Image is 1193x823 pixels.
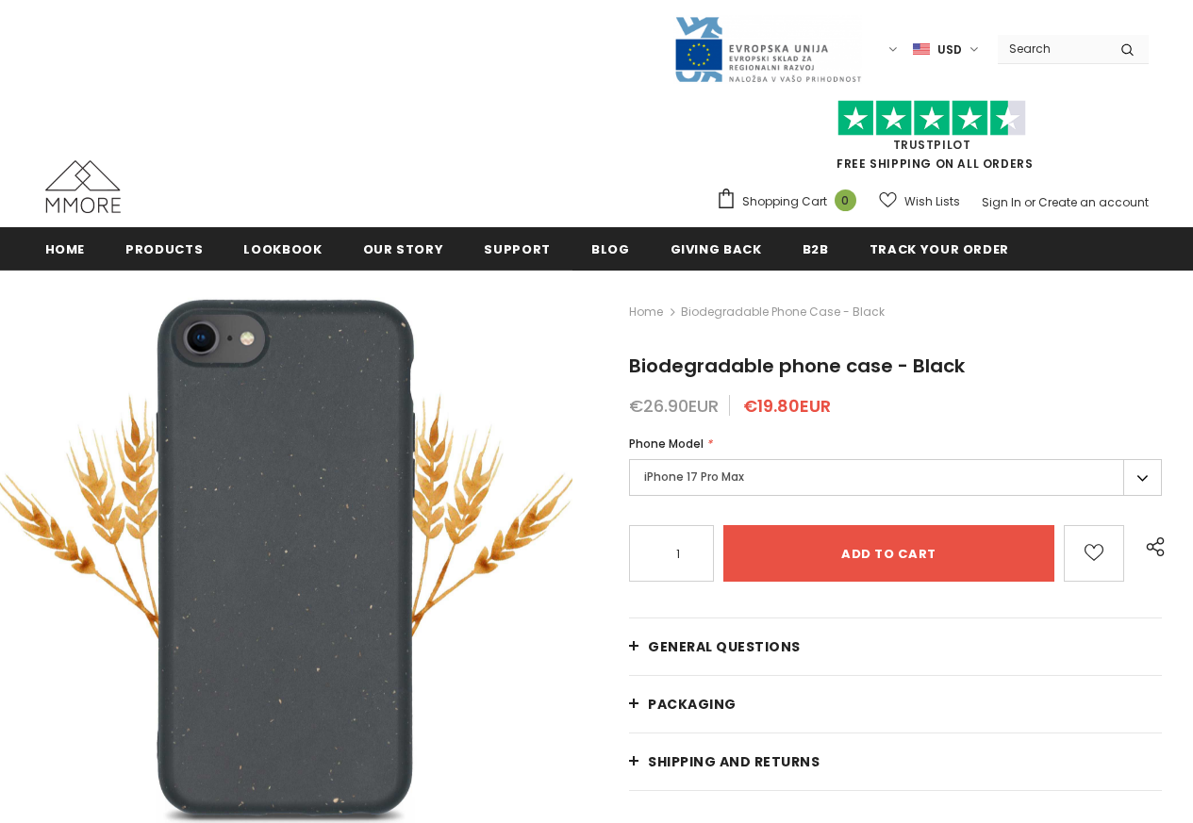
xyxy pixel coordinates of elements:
[629,618,1162,675] a: General Questions
[671,240,762,258] span: Giving back
[484,227,551,270] a: support
[45,160,121,213] img: MMORE Cases
[837,100,1026,137] img: Trust Pilot Stars
[363,240,444,258] span: Our Story
[629,459,1162,496] label: iPhone 17 Pro Max
[998,35,1106,62] input: Search Site
[629,394,719,418] span: €26.90EUR
[893,137,971,153] a: Trustpilot
[591,227,630,270] a: Blog
[45,227,86,270] a: Home
[648,752,820,771] span: Shipping and returns
[1038,194,1149,210] a: Create an account
[629,353,965,379] span: Biodegradable phone case - Black
[904,192,960,211] span: Wish Lists
[629,436,704,452] span: Phone Model
[363,227,444,270] a: Our Story
[484,240,551,258] span: support
[803,240,829,258] span: B2B
[803,227,829,270] a: B2B
[716,108,1149,172] span: FREE SHIPPING ON ALL ORDERS
[742,192,827,211] span: Shopping Cart
[125,240,203,258] span: Products
[937,41,962,59] span: USD
[648,637,801,656] span: General Questions
[671,227,762,270] a: Giving back
[835,189,856,211] span: 0
[743,394,831,418] span: €19.80EUR
[125,227,203,270] a: Products
[673,15,862,84] img: Javni Razpis
[716,188,866,216] a: Shopping Cart 0
[591,240,630,258] span: Blog
[45,240,86,258] span: Home
[1024,194,1036,210] span: or
[982,194,1021,210] a: Sign In
[913,41,930,58] img: USD
[648,695,737,714] span: PACKAGING
[673,41,862,57] a: Javni Razpis
[629,733,1162,790] a: Shipping and returns
[870,240,1009,258] span: Track your order
[870,227,1009,270] a: Track your order
[629,301,663,323] a: Home
[879,185,960,218] a: Wish Lists
[243,227,322,270] a: Lookbook
[243,240,322,258] span: Lookbook
[681,301,885,323] span: Biodegradable phone case - Black
[723,525,1054,582] input: Add to cart
[629,676,1162,732] a: PACKAGING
